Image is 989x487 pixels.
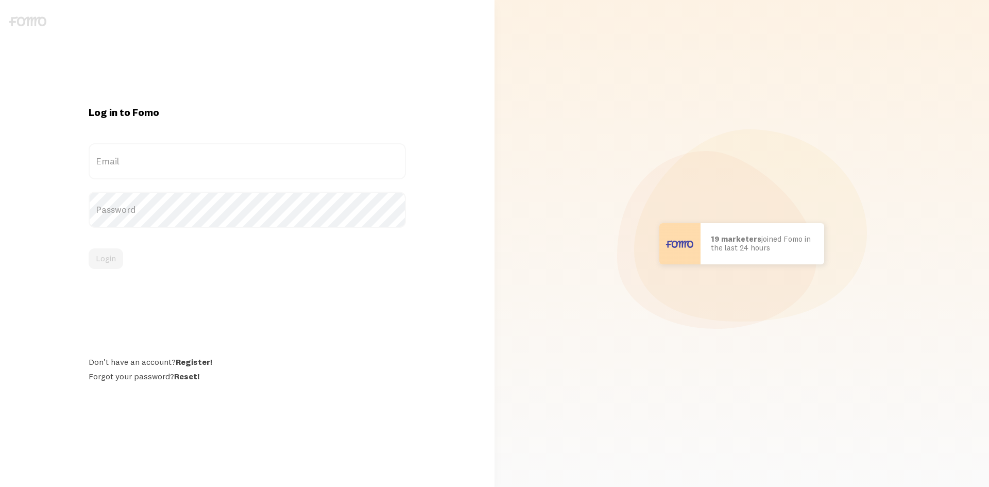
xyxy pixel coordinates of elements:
div: Don't have an account? [89,357,406,367]
a: Reset! [174,371,199,381]
a: Register! [176,357,212,367]
label: Password [89,192,406,228]
p: joined Fomo in the last 24 hours [711,235,814,252]
h1: Log in to Fomo [89,106,406,119]
b: 19 marketers [711,234,761,244]
div: Forgot your password? [89,371,406,381]
label: Email [89,143,406,179]
img: fomo-logo-gray-b99e0e8ada9f9040e2984d0d95b3b12da0074ffd48d1e5cb62ac37fc77b0b268.svg [9,16,46,26]
img: User avatar [659,223,701,264]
